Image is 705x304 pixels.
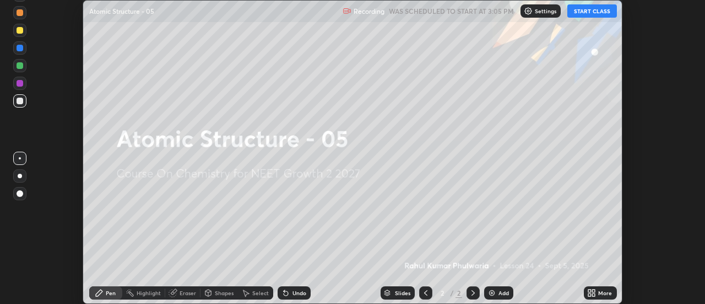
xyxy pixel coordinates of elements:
div: Pen [106,290,116,296]
img: class-settings-icons [524,7,533,15]
div: Slides [395,290,410,296]
div: Eraser [180,290,196,296]
div: Select [252,290,269,296]
h5: WAS SCHEDULED TO START AT 3:05 PM [389,6,514,16]
div: More [598,290,612,296]
button: START CLASS [567,4,617,18]
div: Undo [292,290,306,296]
img: recording.375f2c34.svg [343,7,351,15]
p: Atomic Structure - 05 [89,7,154,15]
img: add-slide-button [487,289,496,297]
p: Settings [535,8,556,14]
div: 2 [455,288,462,298]
div: 2 [437,290,448,296]
div: / [450,290,453,296]
div: Add [498,290,509,296]
div: Highlight [137,290,161,296]
div: Shapes [215,290,234,296]
p: Recording [354,7,384,15]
